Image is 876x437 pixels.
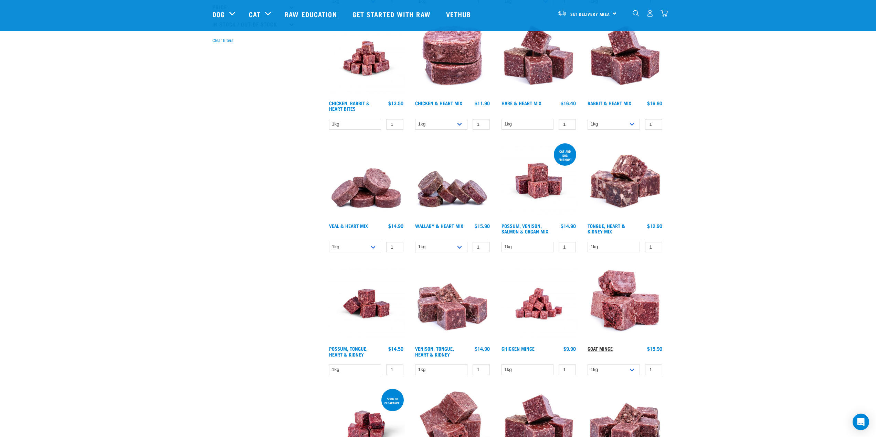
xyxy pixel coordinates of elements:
a: Dog [212,9,225,19]
input: 1 [645,242,662,252]
span: Set Delivery Area [570,13,610,15]
img: Chicken Rabbit Heart 1609 [327,19,405,97]
img: 1167 Tongue Heart Kidney Mix 01 [586,142,664,220]
a: Veal & Heart Mix [329,225,368,227]
a: Possum, Tongue, Heart & Kidney [329,347,368,355]
input: 1 [386,242,403,252]
a: Wallaby & Heart Mix [415,225,463,227]
div: $14.90 [561,223,576,229]
a: Raw Education [278,0,345,28]
img: 1093 Wallaby Heart Medallions 01 [413,142,492,220]
img: Possum Venison Salmon Organ 1626 [500,142,578,220]
a: Possum, Venison, Salmon & Organ Mix [502,225,548,232]
img: 1087 Rabbit Heart Cubes 01 [586,19,664,97]
input: 1 [559,119,576,130]
img: Pile Of Cubed Hare Heart For Pets [500,19,578,97]
img: Pile Of Cubed Venison Tongue Mix For Pets [413,265,492,343]
input: 1 [559,242,576,252]
input: 1 [473,242,490,252]
a: Goat Mince [588,347,613,350]
img: home-icon@2x.png [661,10,668,17]
div: $12.90 [647,223,662,229]
div: $14.90 [388,223,403,229]
a: Vethub [439,0,480,28]
div: $16.90 [647,100,662,106]
a: Get started with Raw [346,0,439,28]
a: Rabbit & Heart Mix [588,102,631,104]
a: Venison, Tongue, Heart & Kidney [415,347,454,355]
a: Hare & Heart Mix [502,102,541,104]
div: $13.50 [388,100,403,106]
img: Possum Tongue Heart Kidney 1682 [327,265,405,343]
img: 1152 Veal Heart Medallions 01 [327,142,405,220]
div: cat and dog friendly! [554,146,576,165]
img: user.png [646,10,654,17]
div: $15.90 [647,346,662,351]
img: Chicken and Heart Medallions [413,19,492,97]
input: 1 [386,119,403,130]
button: Clear filters [212,37,233,44]
div: $14.50 [388,346,403,351]
img: 1077 Wild Goat Mince 01 [586,265,664,343]
a: Cat [249,9,261,19]
div: $15.90 [475,223,490,229]
img: Chicken M Ince 1613 [500,265,578,343]
a: Chicken, Rabbit & Heart Bites [329,102,370,110]
a: Tongue, Heart & Kidney Mix [588,225,625,232]
img: home-icon-1@2x.png [633,10,639,17]
div: Open Intercom Messenger [853,414,869,430]
div: $16.40 [561,100,576,106]
input: 1 [559,364,576,375]
input: 1 [645,364,662,375]
div: $9.90 [563,346,576,351]
div: $14.90 [475,346,490,351]
img: van-moving.png [558,10,567,16]
input: 1 [473,364,490,375]
div: $11.90 [475,100,490,106]
a: Chicken Mince [502,347,535,350]
input: 1 [473,119,490,130]
input: 1 [645,119,662,130]
a: Chicken & Heart Mix [415,102,462,104]
input: 1 [386,364,403,375]
div: 500g on clearance! [381,394,404,408]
